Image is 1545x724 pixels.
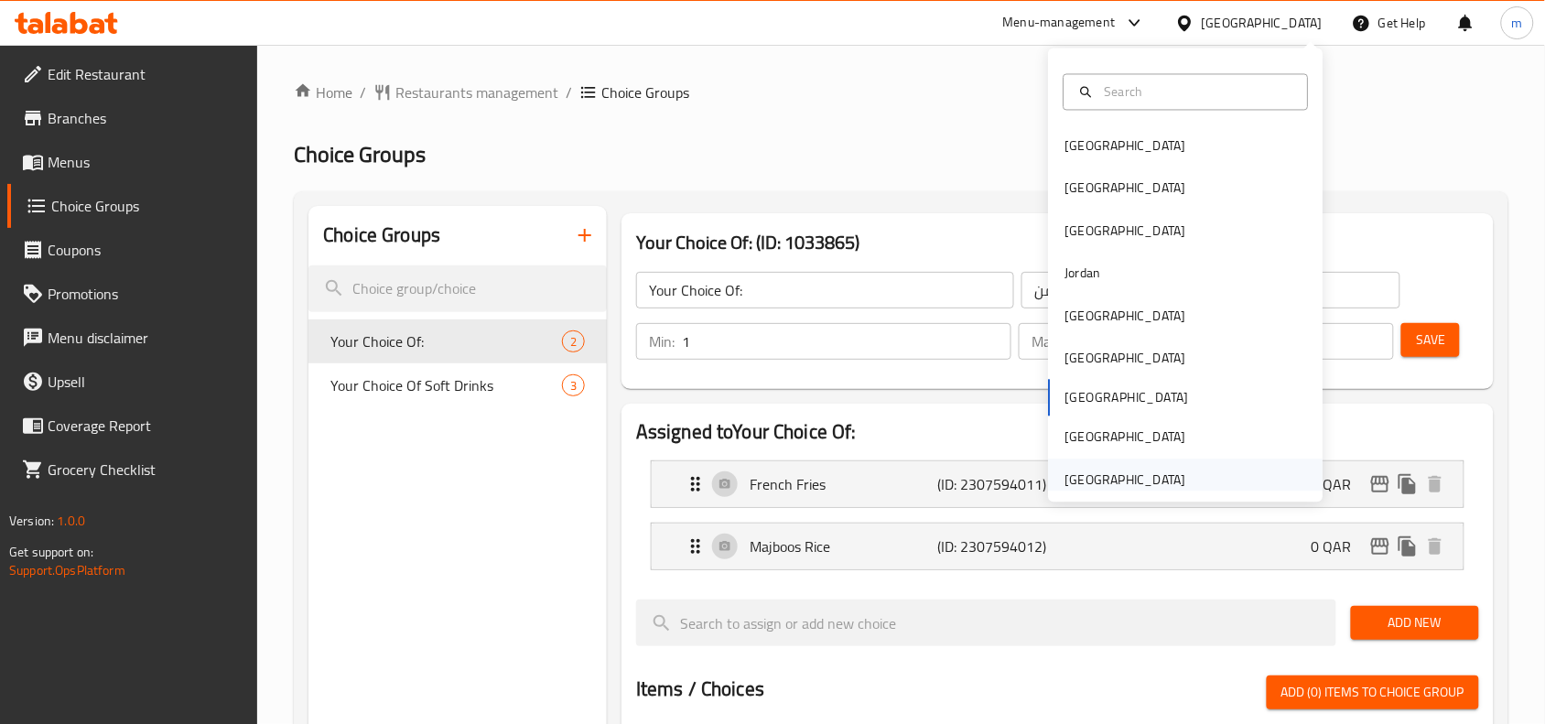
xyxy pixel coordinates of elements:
div: [GEOGRAPHIC_DATA] [1065,178,1186,199]
h2: Assigned to Your Choice Of: [636,418,1479,446]
span: Upsell [48,371,243,393]
button: Add New [1351,606,1479,640]
a: Edit Restaurant [7,52,258,96]
span: Grocery Checklist [48,459,243,481]
div: Your Choice Of Soft Drinks3 [308,363,607,407]
h2: Items / Choices [636,675,764,703]
a: Coverage Report [7,404,258,448]
input: search [308,265,607,312]
a: Menu disclaimer [7,316,258,360]
a: Grocery Checklist [7,448,258,492]
span: Restaurants management [395,81,558,103]
a: Support.OpsPlatform [9,558,125,582]
span: Add New [1366,611,1464,634]
div: Jordan [1065,264,1101,284]
h3: Your Choice Of: (ID: 1033865) [636,228,1479,257]
button: duplicate [1394,470,1421,498]
span: 3 [563,377,584,394]
a: Upsell [7,360,258,404]
div: Menu-management [1003,12,1116,34]
span: Edit Restaurant [48,63,243,85]
h2: Choice Groups [323,222,440,249]
div: [GEOGRAPHIC_DATA] [1065,470,1186,490]
a: Menus [7,140,258,184]
li: Expand [636,453,1479,515]
span: Choice Groups [601,81,689,103]
li: Expand [636,515,1479,578]
span: 2 [563,333,584,351]
li: / [360,81,366,103]
input: search [636,600,1336,646]
div: [GEOGRAPHIC_DATA] [1065,349,1186,369]
span: Get support on: [9,540,93,564]
span: Choice Groups [294,134,426,175]
p: French Fries [750,473,937,495]
a: Choice Groups [7,184,258,228]
button: Add (0) items to choice group [1267,675,1479,709]
p: 0 QAR [1312,535,1367,557]
a: Branches [7,96,258,140]
span: Save [1416,329,1445,351]
button: delete [1421,470,1449,498]
div: [GEOGRAPHIC_DATA] [1065,136,1186,157]
div: [GEOGRAPHIC_DATA] [1202,13,1323,33]
li: / [566,81,572,103]
span: Promotions [48,283,243,305]
div: Your Choice Of:2 [308,319,607,363]
a: Coupons [7,228,258,272]
span: Your Choice Of: [330,330,562,352]
button: duplicate [1394,533,1421,560]
span: Your Choice Of Soft Drinks [330,374,562,396]
a: Restaurants management [373,81,558,103]
p: (ID: 2307594011) [937,473,1063,495]
input: Search [1097,81,1297,102]
p: Max: [1032,330,1060,352]
span: m [1512,13,1523,33]
div: [GEOGRAPHIC_DATA] [1065,306,1186,326]
p: 0 QAR [1312,473,1367,495]
a: Promotions [7,272,258,316]
button: edit [1367,470,1394,498]
span: Version: [9,509,54,533]
span: Branches [48,107,243,129]
button: edit [1367,533,1394,560]
div: [GEOGRAPHIC_DATA] [1065,427,1186,448]
span: 1.0.0 [57,509,85,533]
button: Save [1401,323,1460,357]
span: Add (0) items to choice group [1281,681,1464,704]
div: [GEOGRAPHIC_DATA] [1065,221,1186,241]
span: Menus [48,151,243,173]
span: Coupons [48,239,243,261]
div: Choices [562,374,585,396]
div: Choices [562,330,585,352]
span: Coverage Report [48,415,243,437]
a: Home [294,81,352,103]
span: Menu disclaimer [48,327,243,349]
p: Majboos Rice [750,535,937,557]
span: Choice Groups [51,195,243,217]
div: Expand [652,524,1464,569]
p: Min: [649,330,675,352]
p: (ID: 2307594012) [937,535,1063,557]
nav: breadcrumb [294,81,1508,103]
div: Expand [652,461,1464,507]
button: delete [1421,533,1449,560]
